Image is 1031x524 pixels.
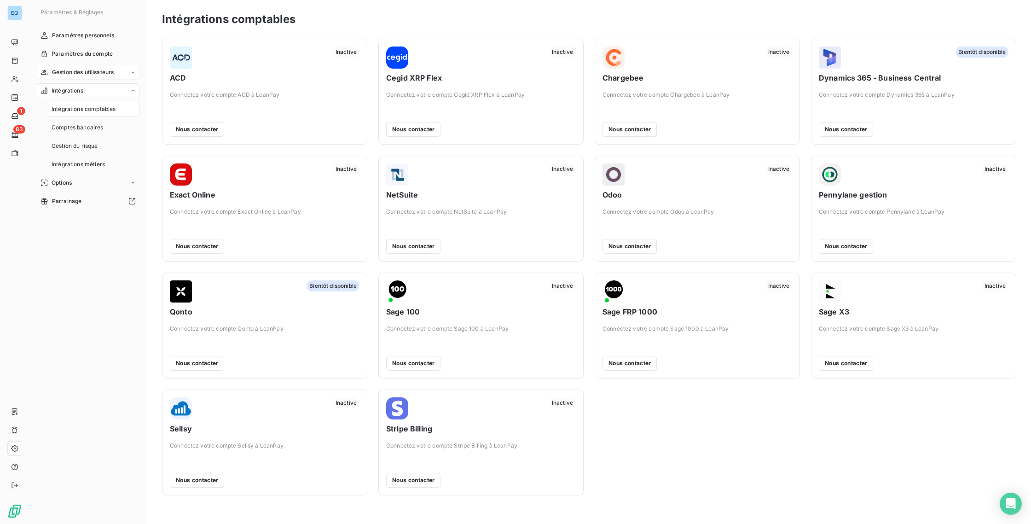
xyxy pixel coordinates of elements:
[819,47,841,69] img: Dynamics 365 - Business Central logo
[170,325,359,333] span: Connectez votre compte Qonto à LeanPay
[170,280,192,303] img: Qonto logo
[7,109,22,123] a: 1
[17,107,25,115] span: 1
[52,87,83,95] span: Intégrations
[956,47,1008,58] span: Bientôt disponible
[170,306,359,317] span: Qonto
[48,102,139,116] a: Intégrations comptables
[52,31,114,40] span: Paramètres personnels
[7,6,22,20] div: EQ
[549,47,576,58] span: Inactive
[819,280,841,303] img: Sage X3 logo
[52,142,98,150] span: Gestion du risque
[602,47,625,69] img: Chargebee logo
[982,280,1008,291] span: Inactive
[819,91,1008,99] span: Connectez votre compte Dynamics 365 à LeanPay
[765,163,792,175] span: Inactive
[52,160,105,169] span: Intégrations métiers
[549,397,576,408] span: Inactive
[549,280,576,291] span: Inactive
[48,139,139,153] a: Gestion du risque
[170,72,359,83] span: ACD
[170,122,224,137] button: Nous contacter
[170,423,359,434] span: Sellsy
[819,189,1008,200] span: Pennylane gestion
[170,397,192,419] img: Sellsy logo
[37,47,139,61] a: Paramètres du compte
[37,194,139,209] a: Parrainage
[602,189,792,200] span: Odoo
[48,157,139,172] a: Intégrations métiers
[602,325,792,333] span: Connectez votre compte Sage 1000 à LeanPay
[386,208,576,216] span: Connectez votre compte NetSuite à LeanPay
[386,356,440,371] button: Nous contacter
[819,122,873,137] button: Nous contacter
[48,120,139,135] a: Comptes bancaires
[170,189,359,200] span: Exact Online
[819,325,1008,333] span: Connectez votre compte Sage X3 à LeanPay
[52,105,116,113] span: Intégrations comptables
[170,91,359,99] span: Connectez votre compte ACD à LeanPay
[386,122,440,137] button: Nous contacter
[307,280,359,291] span: Bientôt disponible
[602,239,657,254] button: Nous contacter
[37,65,139,80] a: Gestion des utilisateurs
[386,280,408,303] img: Sage 100 logo
[1000,493,1022,515] div: Open Intercom Messenger
[52,68,114,76] span: Gestion des utilisateurs
[386,91,576,99] span: Connectez votre compte Cegid XRP Flex à LeanPay
[602,306,792,317] span: Sage FRP 1000
[819,72,1008,83] span: Dynamics 365 - Business Central
[333,163,359,175] span: Inactive
[819,356,873,371] button: Nous contacter
[602,163,625,186] img: Odoo logo
[13,125,25,134] span: 83
[170,356,224,371] button: Nous contacter
[602,208,792,216] span: Connectez votre compte Odoo à LeanPay
[982,163,1008,175] span: Inactive
[602,91,792,99] span: Connectez votre compte Chargebee à LeanPay
[386,325,576,333] span: Connectez votre compte Sage 100 à LeanPay
[386,239,440,254] button: Nous contacter
[386,72,576,83] span: Cegid XRP Flex
[386,47,408,69] img: Cegid XRP Flex logo
[549,163,576,175] span: Inactive
[386,442,576,450] span: Connectez votre compte Stripe Billing à LeanPay
[170,442,359,450] span: Connectez votre compte Sellsy à LeanPay
[52,197,82,205] span: Parrainage
[170,208,359,216] span: Connectez votre compte Exact Online à LeanPay
[52,123,104,132] span: Comptes bancaires
[765,47,792,58] span: Inactive
[37,83,139,172] a: IntégrationsIntégrations comptablesComptes bancairesGestion du risqueIntégrations métiers
[602,122,657,137] button: Nous contacter
[765,280,792,291] span: Inactive
[386,423,576,434] span: Stripe Billing
[170,473,224,488] button: Nous contacter
[170,239,224,254] button: Nous contacter
[602,72,792,83] span: Chargebee
[386,163,408,186] img: NetSuite logo
[37,28,139,43] a: Paramètres personnels
[602,280,625,303] img: Sage FRP 1000 logo
[333,47,359,58] span: Inactive
[170,47,192,69] img: ACD logo
[819,208,1008,216] span: Connectez votre compte Pennylane à LeanPay
[170,163,192,186] img: Exact Online logo
[819,306,1008,317] span: Sage X3
[7,127,22,142] a: 83
[386,473,440,488] button: Nous contacter
[819,239,873,254] button: Nous contacter
[162,11,295,28] h3: Intégrations comptables
[52,50,113,58] span: Paramètres du compte
[52,179,72,187] span: Options
[7,504,22,518] img: Logo LeanPay
[41,9,103,16] span: Paramètres & Réglages
[386,189,576,200] span: NetSuite
[333,397,359,408] span: Inactive
[386,397,408,419] img: Stripe Billing logo
[386,306,576,317] span: Sage 100
[602,356,657,371] button: Nous contacter
[37,175,139,190] a: Options
[819,163,841,186] img: Pennylane gestion logo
